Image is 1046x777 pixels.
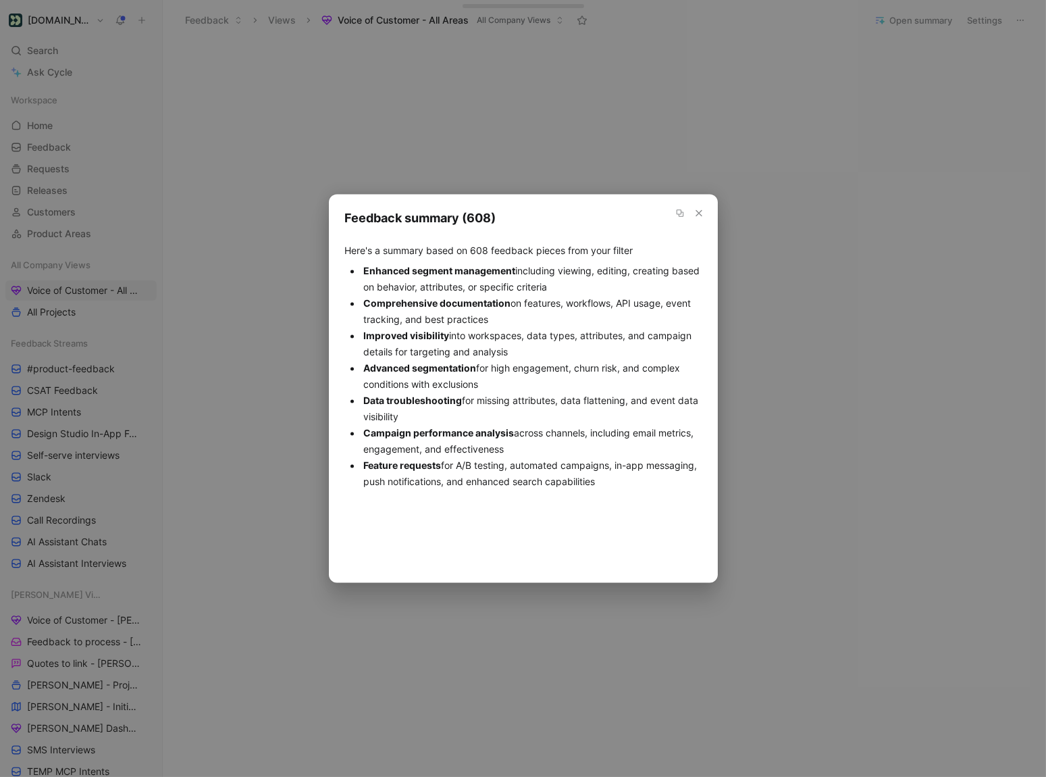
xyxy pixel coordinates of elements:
li: across channels, including email metrics, engagement, and effectiveness [361,426,702,458]
li: on features, workflows, API usage, event tracking, and best practices [361,296,702,328]
strong: Data troubleshooting [364,395,463,407]
h2: Feedback summary (608) [345,211,702,227]
li: for A/B testing, automated campaigns, in-app messaging, push notifications, and enhanced search c... [361,458,702,491]
li: for missing attributes, data flattening, and event data visibility [361,393,702,426]
li: including viewing, editing, creating based on behavior, attributes, or specific criteria [361,264,702,296]
strong: Feature requests [364,460,442,472]
strong: Comprehensive documentation [364,298,511,309]
li: for high engagement, churn risk, and complex conditions with exclusions [361,361,702,393]
strong: Campaign performance analysis [364,428,515,439]
li: into workspaces, data types, attributes, and campaign details for targeting and analysis [361,328,702,361]
strong: Advanced segmentation [364,363,477,374]
strong: Improved visibility [364,330,450,342]
div: Here's a summary based on 608 feedback pieces from your filter [345,211,702,495]
strong: Enhanced segment management [364,266,516,277]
